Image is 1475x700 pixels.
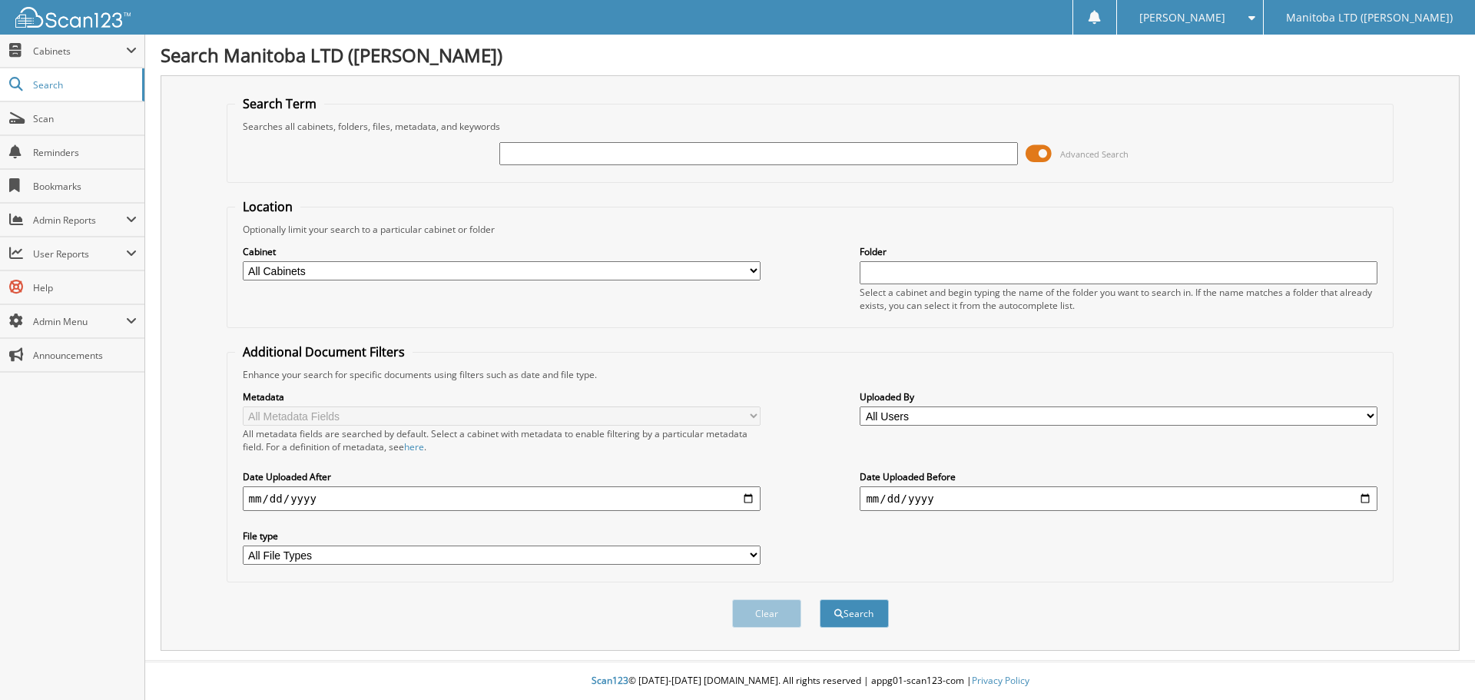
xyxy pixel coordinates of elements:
[33,146,137,159] span: Reminders
[235,368,1386,381] div: Enhance your search for specific documents using filters such as date and file type.
[592,674,628,687] span: Scan123
[1060,148,1129,160] span: Advanced Search
[860,486,1377,511] input: end
[235,343,413,360] legend: Additional Document Filters
[33,180,137,193] span: Bookmarks
[161,42,1460,68] h1: Search Manitoba LTD ([PERSON_NAME])
[820,599,889,628] button: Search
[33,247,126,260] span: User Reports
[243,427,761,453] div: All metadata fields are searched by default. Select a cabinet with metadata to enable filtering b...
[243,486,761,511] input: start
[860,390,1377,403] label: Uploaded By
[33,214,126,227] span: Admin Reports
[243,245,761,258] label: Cabinet
[860,245,1377,258] label: Folder
[33,78,134,91] span: Search
[243,529,761,542] label: File type
[15,7,131,28] img: scan123-logo-white.svg
[972,674,1029,687] a: Privacy Policy
[235,198,300,215] legend: Location
[235,120,1386,133] div: Searches all cabinets, folders, files, metadata, and keywords
[404,440,424,453] a: here
[235,95,324,112] legend: Search Term
[1286,13,1453,22] span: Manitoba LTD ([PERSON_NAME])
[1139,13,1225,22] span: [PERSON_NAME]
[860,470,1377,483] label: Date Uploaded Before
[235,223,1386,236] div: Optionally limit your search to a particular cabinet or folder
[33,315,126,328] span: Admin Menu
[732,599,801,628] button: Clear
[33,112,137,125] span: Scan
[243,390,761,403] label: Metadata
[33,45,126,58] span: Cabinets
[860,286,1377,312] div: Select a cabinet and begin typing the name of the folder you want to search in. If the name match...
[33,349,137,362] span: Announcements
[1398,626,1475,700] iframe: Chat Widget
[243,470,761,483] label: Date Uploaded After
[33,281,137,294] span: Help
[145,662,1475,700] div: © [DATE]-[DATE] [DOMAIN_NAME]. All rights reserved | appg01-scan123-com |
